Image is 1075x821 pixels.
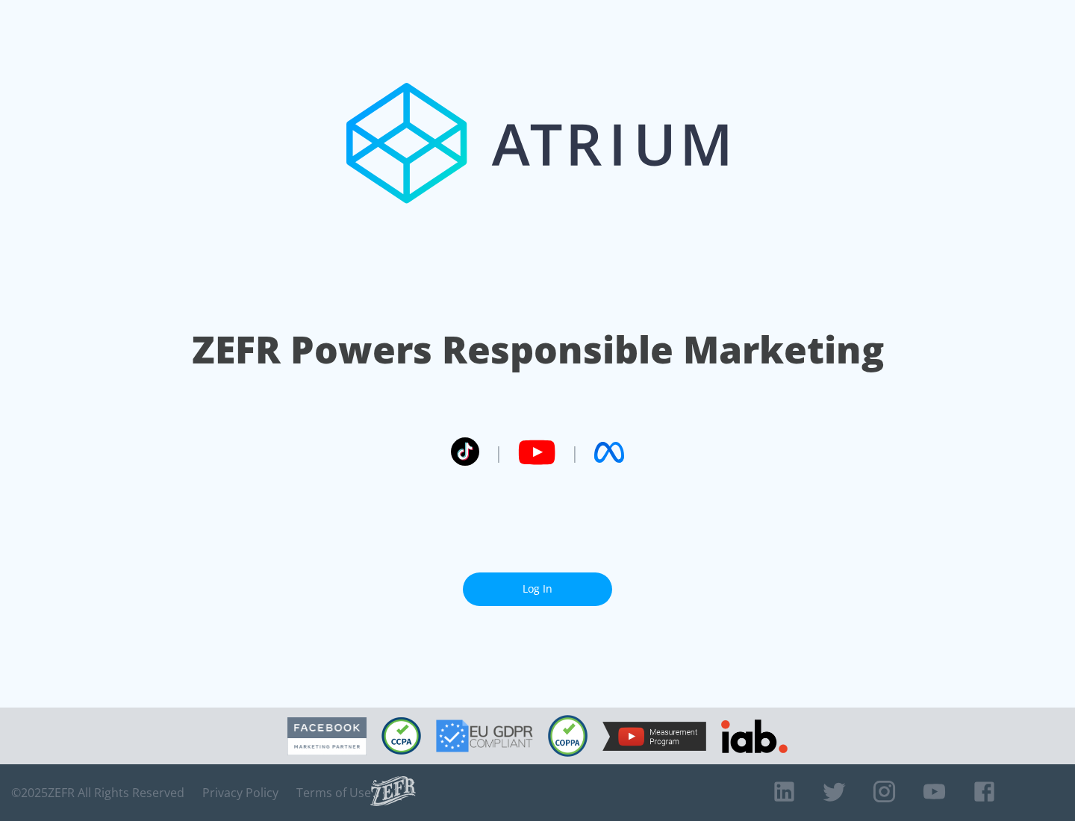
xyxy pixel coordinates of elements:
h1: ZEFR Powers Responsible Marketing [192,324,884,375]
a: Terms of Use [296,785,371,800]
img: COPPA Compliant [548,715,588,757]
img: YouTube Measurement Program [602,722,706,751]
a: Privacy Policy [202,785,278,800]
img: Facebook Marketing Partner [287,717,367,755]
img: GDPR Compliant [436,719,533,752]
span: © 2025 ZEFR All Rights Reserved [11,785,184,800]
img: IAB [721,719,788,753]
span: | [494,441,503,463]
img: CCPA Compliant [381,717,421,755]
span: | [570,441,579,463]
a: Log In [463,572,612,606]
